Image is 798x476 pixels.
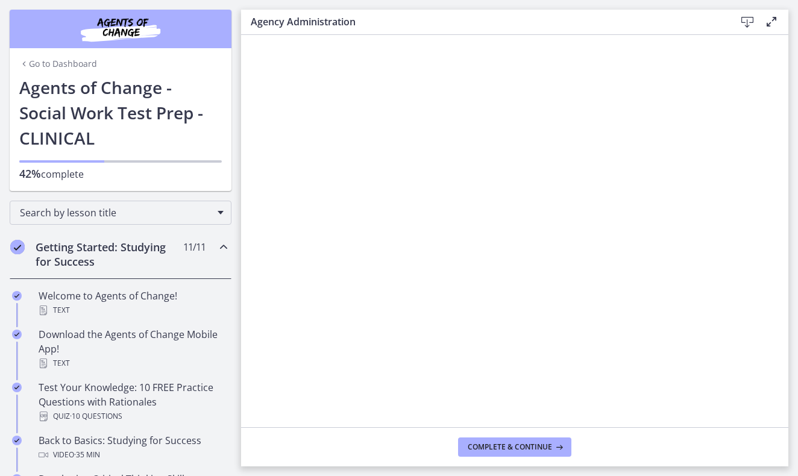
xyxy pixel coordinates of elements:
img: Agents of Change [48,14,193,43]
p: complete [19,166,222,181]
div: Quiz [39,409,227,424]
span: 42% [19,166,41,181]
i: Completed [12,330,22,339]
i: Completed [12,383,22,392]
div: Test Your Knowledge: 10 FREE Practice Questions with Rationales [39,380,227,424]
i: Completed [12,291,22,301]
button: Complete & continue [458,437,571,457]
span: Complete & continue [468,442,552,452]
i: Completed [12,436,22,445]
span: Search by lesson title [20,206,212,219]
h1: Agents of Change - Social Work Test Prep - CLINICAL [19,75,222,151]
a: Go to Dashboard [19,58,97,70]
div: Text [39,356,227,371]
div: Search by lesson title [10,201,231,225]
div: Back to Basics: Studying for Success [39,433,227,462]
div: Text [39,303,227,318]
div: Video [39,448,227,462]
span: · 35 min [74,448,100,462]
span: 11 / 11 [183,240,206,254]
span: · 10 Questions [70,409,122,424]
div: Download the Agents of Change Mobile App! [39,327,227,371]
i: Completed [10,240,25,254]
div: Welcome to Agents of Change! [39,289,227,318]
h3: Agency Administration [251,14,716,29]
h2: Getting Started: Studying for Success [36,240,183,269]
